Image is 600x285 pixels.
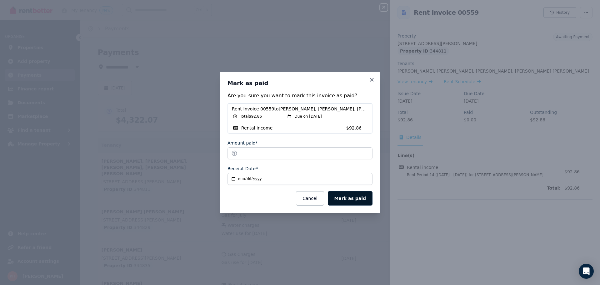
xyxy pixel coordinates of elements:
[227,165,258,172] label: Receipt Date*
[346,125,368,131] span: $92.86
[241,125,272,131] span: Rental income
[227,140,258,146] label: Amount paid*
[579,264,594,279] div: Open Intercom Messenger
[227,79,372,87] h3: Mark as paid
[232,106,368,112] span: Rent Invoice 00559 to [PERSON_NAME], [PERSON_NAME], [PERSON_NAME], [PERSON_NAME] [PERSON_NAME]
[294,114,322,119] span: Due on [DATE]
[240,114,262,119] span: Total $92.86
[296,191,324,206] button: Cancel
[328,191,372,206] button: Mark as paid
[227,92,372,99] p: Are you sure you want to mark this invoice as paid?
